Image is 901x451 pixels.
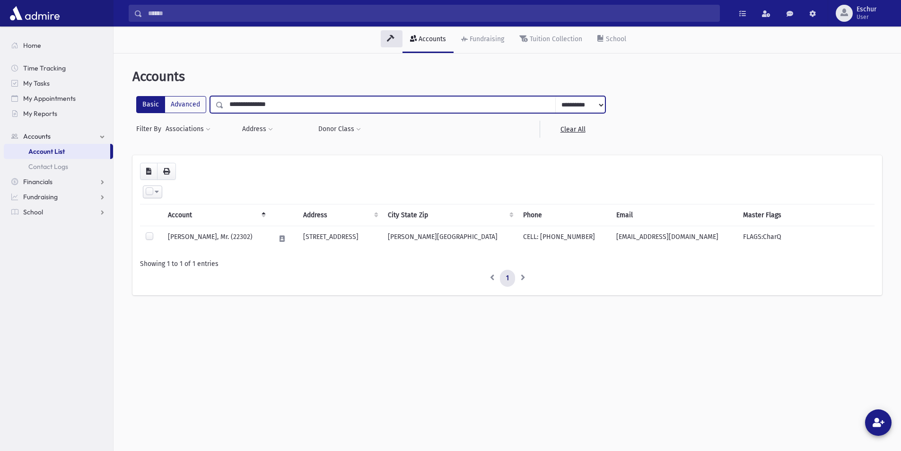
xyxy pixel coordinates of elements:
span: My Tasks [23,79,50,88]
span: School [23,208,43,216]
a: Fundraising [4,189,113,204]
a: School [590,27,634,53]
th: Phone [517,204,611,226]
div: School [604,35,626,43]
img: AdmirePro [8,4,62,23]
span: Financials [23,177,52,186]
th: Account: activate to sort column descending [162,204,270,226]
div: Accounts [417,35,446,43]
td: CELL: [PHONE_NUMBER] [517,226,611,252]
a: Clear All [540,121,605,138]
td: [EMAIL_ADDRESS][DOMAIN_NAME] [611,226,737,252]
span: My Reports [23,109,57,118]
a: School [4,204,113,220]
button: Address [242,121,273,138]
a: Financials [4,174,113,189]
th: Email [611,204,737,226]
label: Basic [136,96,165,113]
a: Accounts [402,27,454,53]
div: Tuition Collection [528,35,582,43]
a: Home [4,38,113,53]
span: Time Tracking [23,64,66,72]
a: My Appointments [4,91,113,106]
span: Accounts [23,132,51,141]
a: Time Tracking [4,61,113,76]
td: FLAGS:CharQ [737,226,875,252]
th: Address : activate to sort column ascending [297,204,382,226]
span: Home [23,41,41,50]
input: Search [142,5,719,22]
a: Fundraising [454,27,512,53]
span: Fundraising [23,193,58,201]
span: Eschur [857,6,876,13]
span: Filter By [136,124,165,134]
a: My Reports [4,106,113,121]
button: Associations [165,121,211,138]
button: Donor Class [318,121,361,138]
td: [PERSON_NAME], Mr. (22302) [162,226,270,252]
td: [STREET_ADDRESS] [297,226,382,252]
th: City State Zip : activate to sort column ascending [382,204,517,226]
div: Fundraising [468,35,504,43]
th: Master Flags [737,204,875,226]
span: My Appointments [23,94,76,103]
span: Contact Logs [28,162,68,171]
a: Accounts [4,129,113,144]
span: Accounts [132,69,185,84]
a: My Tasks [4,76,113,91]
span: User [857,13,876,21]
button: CSV [140,163,157,180]
label: Advanced [165,96,206,113]
button: Print [157,163,176,180]
span: Account List [28,147,65,156]
a: Tuition Collection [512,27,590,53]
div: FilterModes [136,96,206,113]
a: Account List [4,144,110,159]
td: [PERSON_NAME][GEOGRAPHIC_DATA] [382,226,517,252]
a: Contact Logs [4,159,113,174]
div: Showing 1 to 1 of 1 entries [140,259,875,269]
a: 1 [500,270,515,287]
